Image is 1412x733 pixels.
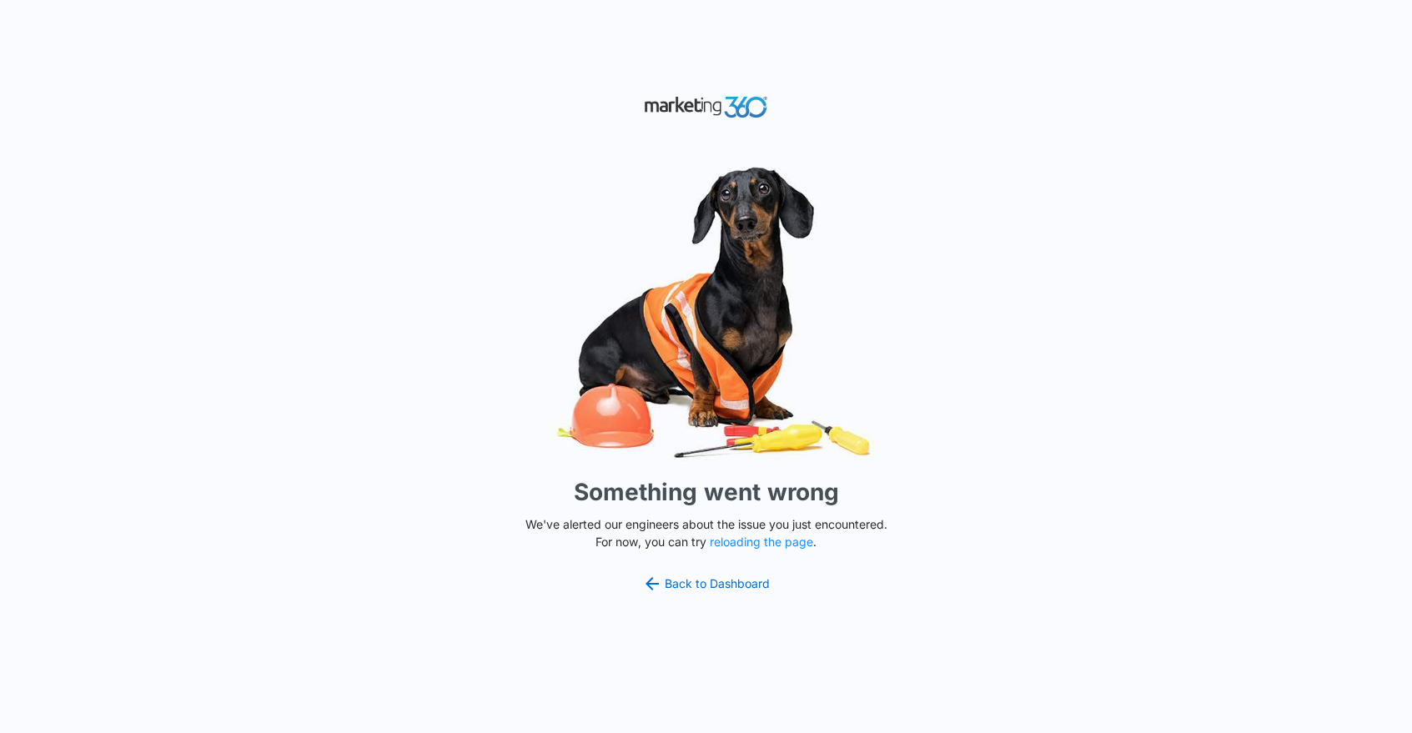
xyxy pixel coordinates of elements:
button: reloading the page [710,535,813,549]
img: Marketing 360 Logo [644,93,769,122]
h1: Something went wrong [574,474,839,510]
img: Sad Dog [456,157,957,468]
p: We've alerted our engineers about the issue you just encountered. For now, you can try . [519,515,894,550]
a: Back to Dashboard [642,574,771,594]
